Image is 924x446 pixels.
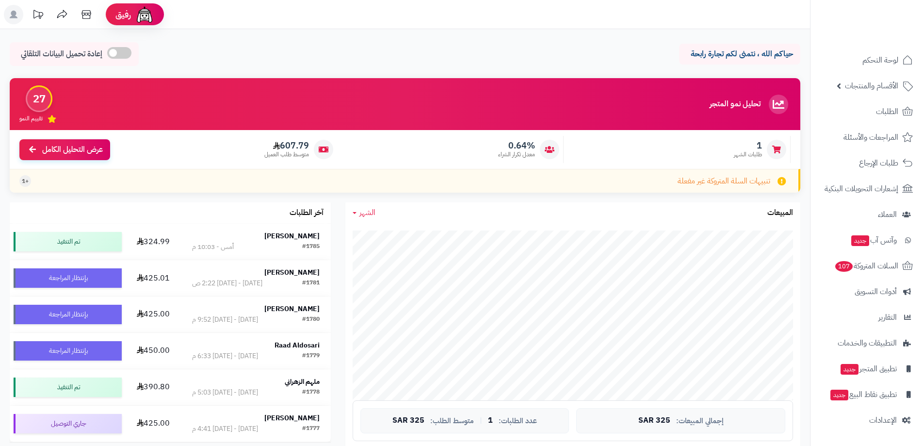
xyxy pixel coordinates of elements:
[302,388,320,397] div: #1778
[816,229,918,252] a: وآتس آبجديد
[825,182,898,196] span: إشعارات التحويلات البنكية
[834,259,898,273] span: السلات المتروكة
[488,416,493,425] span: 1
[302,351,320,361] div: #1779
[858,27,915,48] img: logo-2.png
[126,297,181,332] td: 425.00
[192,279,262,288] div: [DATE] - [DATE] 2:22 ص
[22,177,29,185] span: +1
[14,268,122,288] div: بإنتظار المراجعة
[359,207,375,218] span: الشهر
[126,260,181,296] td: 425.01
[14,305,122,324] div: بإنتظار المراجعة
[816,126,918,149] a: المراجعات والأسئلة
[638,416,670,425] span: 325 SAR
[734,140,762,151] span: 1
[275,340,320,350] strong: Raad Aldosari
[498,140,535,151] span: 0.64%
[192,388,258,397] div: [DATE] - [DATE] 5:03 م
[676,417,724,425] span: إجمالي المبيعات:
[392,416,424,425] span: 325 SAR
[192,315,258,325] div: [DATE] - [DATE] 9:52 م
[264,231,320,241] strong: [PERSON_NAME]
[710,100,761,109] h3: تحليل نمو المتجر
[816,331,918,355] a: التطبيقات والخدمات
[835,261,853,272] span: 107
[290,209,324,217] h3: آخر الطلبات
[816,151,918,175] a: طلبات الإرجاع
[192,242,234,252] div: أمس - 10:03 م
[841,364,859,375] span: جديد
[19,115,43,123] span: تقييم النمو
[840,362,897,376] span: تطبيق المتجر
[480,417,482,424] span: |
[302,424,320,434] div: #1777
[678,176,770,187] span: تنبيهات السلة المتروكة غير مفعلة
[285,377,320,387] strong: ملهم الزهراني
[264,413,320,423] strong: [PERSON_NAME]
[14,378,122,397] div: تم التنفيذ
[430,417,474,425] span: متوسط الطلب:
[855,285,897,298] span: أدوات التسويق
[42,144,103,155] span: عرض التحليل الكامل
[126,224,181,260] td: 324.99
[816,100,918,123] a: الطلبات
[816,306,918,329] a: التقارير
[264,150,309,159] span: متوسط طلب العميل
[816,254,918,278] a: السلات المتروكة107
[302,242,320,252] div: #1785
[767,209,793,217] h3: المبيعات
[859,156,898,170] span: طلبات الإرجاع
[838,336,897,350] span: التطبيقات والخدمات
[816,177,918,200] a: إشعارات التحويلات البنكية
[499,417,537,425] span: عدد الطلبات:
[14,341,122,361] div: بإنتظار المراجعة
[264,304,320,314] strong: [PERSON_NAME]
[830,390,848,400] span: جديد
[126,333,181,369] td: 450.00
[851,235,869,246] span: جديد
[14,232,122,251] div: تم التنفيذ
[843,131,898,144] span: المراجعات والأسئلة
[816,49,918,72] a: لوحة التحكم
[21,49,102,60] span: إعادة تحميل البيانات التلقائي
[816,383,918,406] a: تطبيق نقاط البيعجديد
[353,207,375,218] a: الشهر
[878,208,897,221] span: العملاء
[845,79,898,93] span: الأقسام والمنتجات
[850,233,897,247] span: وآتس آب
[126,369,181,405] td: 390.80
[26,5,50,27] a: تحديثات المنصة
[135,5,154,24] img: ai-face.png
[734,150,762,159] span: طلبات الشهر
[14,414,122,433] div: جاري التوصيل
[816,409,918,432] a: الإعدادات
[829,388,897,401] span: تطبيق نقاط البيع
[126,406,181,442] td: 425.00
[878,311,897,324] span: التقارير
[686,49,793,60] p: حياكم الله ، نتمنى لكم تجارة رابحة
[876,105,898,118] span: الطلبات
[816,280,918,303] a: أدوات التسويق
[862,53,898,67] span: لوحة التحكم
[816,357,918,380] a: تطبيق المتجرجديد
[192,424,258,434] div: [DATE] - [DATE] 4:41 م
[192,351,258,361] div: [DATE] - [DATE] 6:33 م
[302,279,320,288] div: #1781
[115,9,131,20] span: رفيق
[498,150,535,159] span: معدل تكرار الشراء
[264,267,320,278] strong: [PERSON_NAME]
[19,139,110,160] a: عرض التحليل الكامل
[264,140,309,151] span: 607.79
[816,203,918,226] a: العملاء
[869,413,897,427] span: الإعدادات
[302,315,320,325] div: #1780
